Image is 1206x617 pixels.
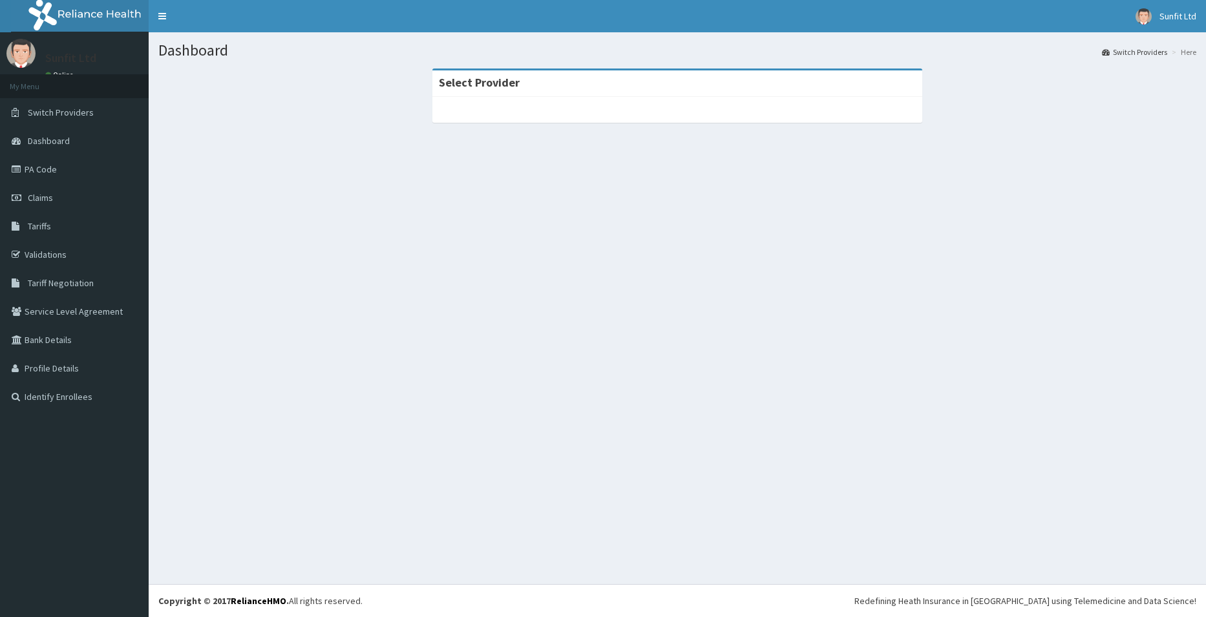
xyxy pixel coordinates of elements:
[854,594,1196,607] div: Redefining Heath Insurance in [GEOGRAPHIC_DATA] using Telemedicine and Data Science!
[6,39,36,68] img: User Image
[1169,47,1196,58] li: Here
[28,277,94,289] span: Tariff Negotiation
[439,75,520,90] strong: Select Provider
[1136,8,1152,25] img: User Image
[1102,47,1167,58] a: Switch Providers
[28,220,51,232] span: Tariffs
[28,192,53,204] span: Claims
[1159,10,1196,22] span: Sunfit Ltd
[45,70,76,79] a: Online
[28,107,94,118] span: Switch Providers
[158,42,1196,59] h1: Dashboard
[149,584,1206,617] footer: All rights reserved.
[45,52,96,64] p: Sunfit Ltd
[231,595,286,607] a: RelianceHMO
[158,595,289,607] strong: Copyright © 2017 .
[28,135,70,147] span: Dashboard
